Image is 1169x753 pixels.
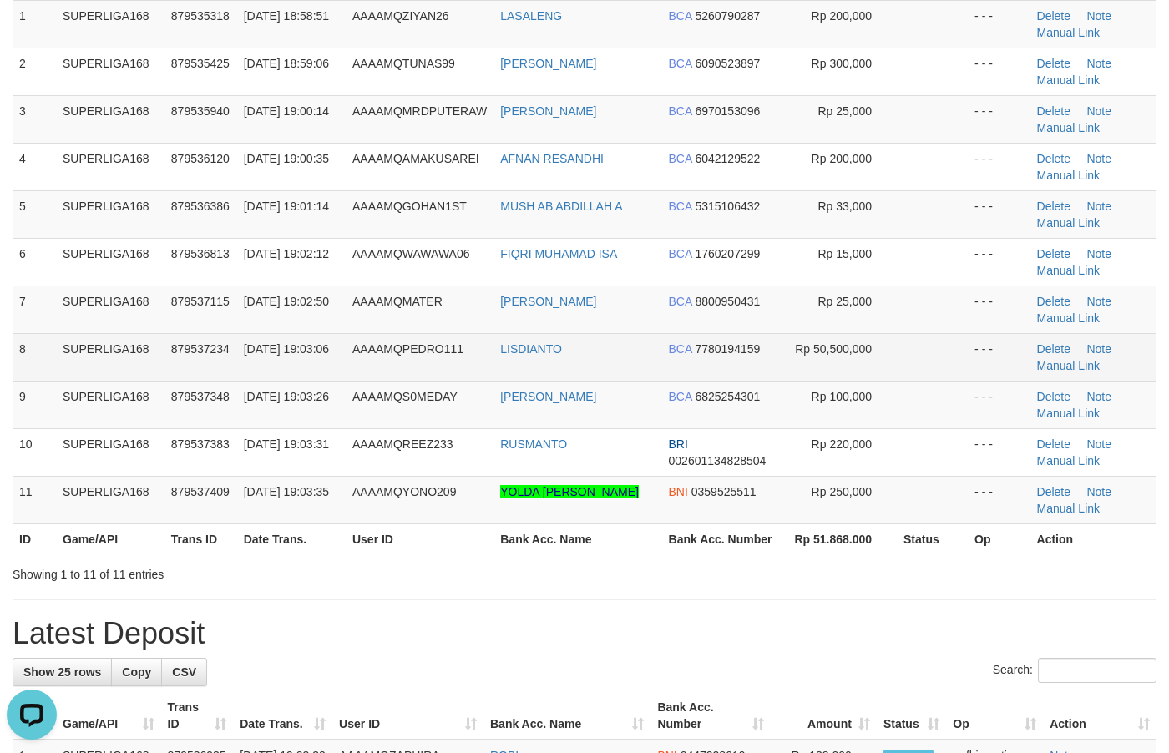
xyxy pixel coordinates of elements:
[500,9,562,23] a: LASALENG
[1030,523,1156,554] th: Action
[1037,407,1101,420] a: Manual Link
[172,665,196,679] span: CSV
[171,104,230,118] span: 879535940
[500,437,567,451] a: RUSMANTO
[352,57,455,70] span: AAAAMQTUNAS99
[13,428,56,476] td: 10
[244,247,329,260] span: [DATE] 19:02:12
[968,476,1030,523] td: - - -
[483,692,650,740] th: Bank Acc. Name: activate to sort column ascending
[669,437,688,451] span: BRI
[171,437,230,451] span: 879537383
[968,190,1030,238] td: - - -
[171,485,230,498] span: 879537409
[1037,454,1101,467] a: Manual Link
[771,692,877,740] th: Amount: activate to sort column ascending
[1037,26,1101,39] a: Manual Link
[968,381,1030,428] td: - - -
[13,381,56,428] td: 9
[56,286,164,333] td: SUPERLIGA168
[13,523,56,554] th: ID
[56,333,164,381] td: SUPERLIGA168
[244,342,329,356] span: [DATE] 19:03:06
[1037,311,1101,325] a: Manual Link
[244,200,329,213] span: [DATE] 19:01:14
[812,390,872,403] span: Rp 100,000
[171,200,230,213] span: 879536386
[171,9,230,23] span: 879535318
[1086,342,1111,356] a: Note
[352,295,443,308] span: AAAAMQMATER
[695,342,760,356] span: Copy 7780194159 to clipboard
[669,454,767,467] span: Copy 002601134828504 to clipboard
[56,476,164,523] td: SUPERLIGA168
[500,342,562,356] a: LISDIANTO
[897,523,968,554] th: Status
[669,9,692,23] span: BCA
[812,437,872,451] span: Rp 220,000
[171,57,230,70] span: 879535425
[332,692,483,740] th: User ID: activate to sort column ascending
[1086,9,1111,23] a: Note
[695,57,760,70] span: Copy 6090523897 to clipboard
[1038,658,1156,683] input: Search:
[812,9,872,23] span: Rp 200,000
[1037,57,1070,70] a: Delete
[695,200,760,213] span: Copy 5315106432 to clipboard
[500,104,596,118] a: [PERSON_NAME]
[500,152,604,165] a: AFNAN RESANDHI
[13,143,56,190] td: 4
[500,295,596,308] a: [PERSON_NAME]
[56,692,161,740] th: Game/API: activate to sort column ascending
[946,692,1043,740] th: Op: activate to sort column ascending
[968,286,1030,333] td: - - -
[695,295,760,308] span: Copy 8800950431 to clipboard
[662,523,787,554] th: Bank Acc. Number
[56,428,164,476] td: SUPERLIGA168
[968,48,1030,95] td: - - -
[352,485,457,498] span: AAAAMQYONO209
[122,665,151,679] span: Copy
[1037,121,1101,134] a: Manual Link
[13,658,112,686] a: Show 25 rows
[13,476,56,523] td: 11
[1037,390,1070,403] a: Delete
[1086,200,1111,213] a: Note
[244,437,329,451] span: [DATE] 19:03:31
[352,152,479,165] span: AAAAMQAMAKUSAREI
[13,95,56,143] td: 3
[352,9,449,23] span: AAAAMQZIYAN26
[817,200,872,213] span: Rp 33,000
[1037,73,1101,87] a: Manual Link
[244,152,329,165] span: [DATE] 19:00:35
[352,390,458,403] span: AAAAMQS0MEDAY
[13,190,56,238] td: 5
[13,617,1156,650] h1: Latest Deposit
[161,658,207,686] a: CSV
[164,523,237,554] th: Trans ID
[812,485,872,498] span: Rp 250,000
[669,390,692,403] span: BCA
[244,390,329,403] span: [DATE] 19:03:26
[1037,359,1101,372] a: Manual Link
[669,104,692,118] span: BCA
[968,238,1030,286] td: - - -
[7,7,57,57] button: Open LiveChat chat widget
[1086,437,1111,451] a: Note
[13,559,474,583] div: Showing 1 to 11 of 11 entries
[23,665,101,679] span: Show 25 rows
[695,247,760,260] span: Copy 1760207299 to clipboard
[171,342,230,356] span: 879537234
[56,48,164,95] td: SUPERLIGA168
[233,692,332,740] th: Date Trans.: activate to sort column ascending
[669,247,692,260] span: BCA
[1037,169,1101,182] a: Manual Link
[650,692,770,740] th: Bank Acc. Number: activate to sort column ascending
[669,57,692,70] span: BCA
[1086,57,1111,70] a: Note
[244,9,329,23] span: [DATE] 18:58:51
[161,692,234,740] th: Trans ID: activate to sort column ascending
[352,200,467,213] span: AAAAMQGOHAN1ST
[1037,104,1070,118] a: Delete
[695,390,760,403] span: Copy 6825254301 to clipboard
